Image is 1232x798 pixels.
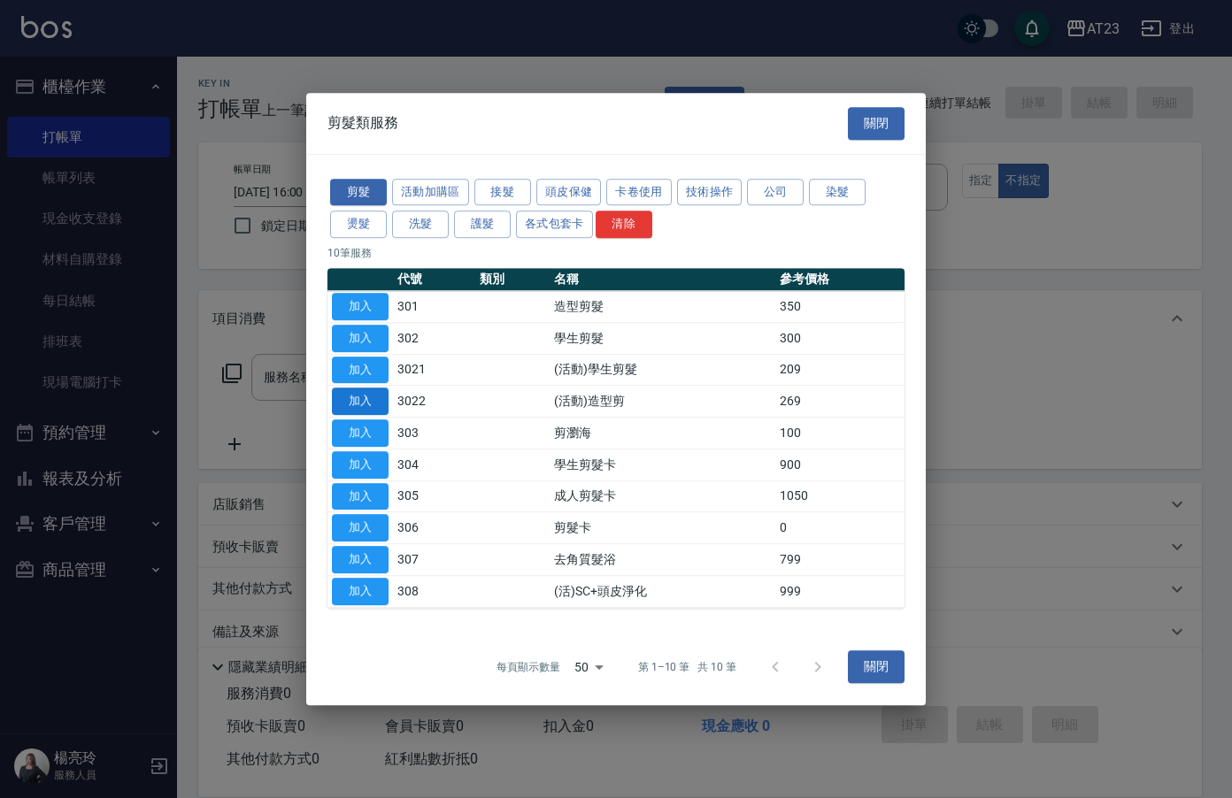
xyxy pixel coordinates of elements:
p: 每頁顯示數量 [497,659,560,675]
td: 學生剪髮 [550,322,775,354]
button: 剪髮 [330,179,387,206]
td: 308 [393,575,475,607]
button: 加入 [332,578,389,605]
td: 剪瀏海 [550,418,775,449]
td: 學生剪髮卡 [550,449,775,480]
td: 3021 [393,354,475,386]
td: 0 [775,512,905,544]
button: 關閉 [848,107,905,140]
button: 加入 [332,483,389,510]
button: 加入 [332,546,389,573]
button: 加入 [332,357,389,384]
td: 305 [393,480,475,512]
button: 加入 [332,514,389,541]
button: 加入 [332,451,389,479]
th: 代號 [393,268,475,291]
td: 剪髮卡 [550,512,775,544]
td: 999 [775,575,905,607]
td: 304 [393,449,475,480]
button: 燙髮 [330,211,387,238]
button: 護髮 [454,211,511,238]
td: 209 [775,354,905,386]
td: 900 [775,449,905,480]
div: 50 [567,643,610,691]
td: 307 [393,544,475,576]
button: 加入 [332,293,389,320]
button: 加入 [332,387,389,415]
td: 302 [393,322,475,354]
th: 名稱 [550,268,775,291]
td: 3022 [393,386,475,418]
button: 活動加購區 [392,179,469,206]
button: 卡卷使用 [606,179,672,206]
td: 成人剪髮卡 [550,480,775,512]
button: 接髮 [474,179,531,206]
td: 1050 [775,480,905,512]
td: 350 [775,291,905,323]
button: 關閉 [848,651,905,684]
td: (活動)造型剪 [550,386,775,418]
button: 公司 [747,179,804,206]
td: 300 [775,322,905,354]
td: 306 [393,512,475,544]
td: (活)SC+頭皮淨化 [550,575,775,607]
td: 303 [393,418,475,449]
td: 去角質髮浴 [550,544,775,576]
button: 頭皮保健 [536,179,602,206]
button: 各式包套卡 [516,211,593,238]
td: 301 [393,291,475,323]
button: 清除 [596,211,652,238]
td: 100 [775,418,905,449]
td: 造型剪髮 [550,291,775,323]
button: 技術操作 [677,179,743,206]
button: 洗髮 [392,211,449,238]
th: 類別 [475,268,550,291]
td: 799 [775,544,905,576]
span: 剪髮類服務 [327,114,398,132]
th: 參考價格 [775,268,905,291]
button: 加入 [332,419,389,447]
td: (活動)學生剪髮 [550,354,775,386]
p: 第 1–10 筆 共 10 筆 [638,659,736,675]
button: 加入 [332,325,389,352]
td: 269 [775,386,905,418]
p: 10 筆服務 [327,245,905,261]
button: 染髮 [809,179,866,206]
